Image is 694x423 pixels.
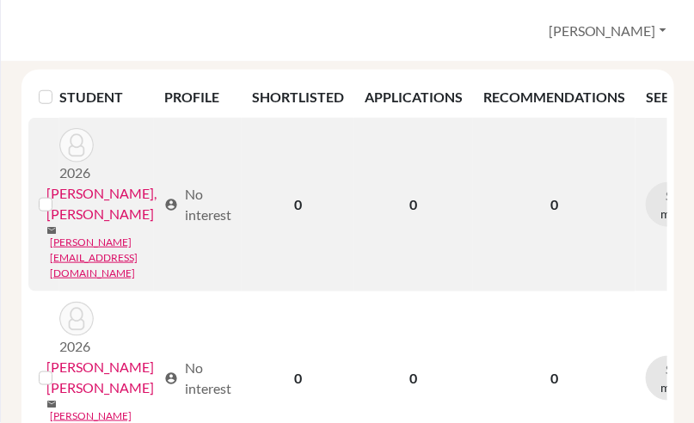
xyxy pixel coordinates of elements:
p: 2026 [59,162,94,183]
th: SHORTLISTED [242,77,354,118]
span: mail [46,399,57,409]
p: 0 [483,194,625,215]
a: [PERSON_NAME][EMAIL_ADDRESS][DOMAIN_NAME] [50,235,157,281]
p: 0 [483,368,625,389]
img: Rose Mora, Mateo Andres [59,128,94,162]
div: No interest [164,358,231,399]
span: account_circle [164,198,178,211]
div: No interest [164,184,231,225]
p: 2026 [59,336,94,357]
th: APPLICATIONS [354,77,473,118]
td: 0 [354,118,473,291]
img: Rosero Lalama, Martin [59,302,94,336]
th: RECOMMENDATIONS [473,77,636,118]
td: 0 [242,118,354,291]
a: [PERSON_NAME], [PERSON_NAME] [46,183,157,224]
span: mail [46,225,57,236]
span: account_circle [164,371,178,385]
button: [PERSON_NAME] [541,15,674,47]
a: [PERSON_NAME] [PERSON_NAME] [46,357,157,398]
th: STUDENT [59,77,154,118]
th: PROFILE [154,77,242,118]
